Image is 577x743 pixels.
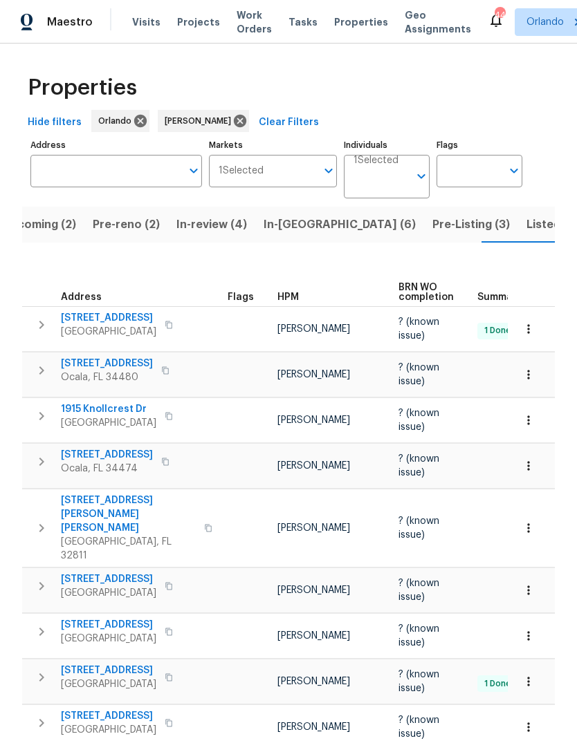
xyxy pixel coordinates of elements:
[61,325,156,339] span: [GEOGRAPHIC_DATA]
[61,535,196,563] span: [GEOGRAPHIC_DATA], FL 32811
[61,402,156,416] span: 1915 Knollcrest Dr
[277,585,350,595] span: [PERSON_NAME]
[228,292,254,302] span: Flags
[47,15,93,29] span: Maestro
[61,311,156,325] span: [STREET_ADDRESS]
[277,722,350,732] span: [PERSON_NAME]
[264,215,416,234] span: In-[GEOGRAPHIC_DATA] (6)
[479,325,517,337] span: 1 Done
[399,408,439,432] span: ? (known issue)
[91,110,149,132] div: Orlando
[319,161,338,180] button: Open
[477,292,522,302] span: Summary
[2,215,76,234] span: Upcoming (2)
[399,454,439,478] span: ? (known issue)
[399,363,439,386] span: ? (known issue)
[219,165,264,177] span: 1 Selected
[259,114,319,131] span: Clear Filters
[277,292,299,302] span: HPM
[61,677,156,691] span: [GEOGRAPHIC_DATA]
[277,631,350,641] span: [PERSON_NAME]
[526,15,564,29] span: Orlando
[22,110,87,135] button: Hide filters
[399,670,439,693] span: ? (known issue)
[277,324,350,334] span: [PERSON_NAME]
[61,493,196,535] span: [STREET_ADDRESS][PERSON_NAME][PERSON_NAME]
[93,215,160,234] span: Pre-reno (2)
[399,579,439,602] span: ? (known issue)
[399,283,454,302] span: BRN WO completion
[61,448,153,462] span: [STREET_ADDRESS]
[61,462,153,476] span: Ocala, FL 34474
[354,155,399,167] span: 1 Selected
[334,15,388,29] span: Properties
[253,110,324,135] button: Clear Filters
[61,357,153,370] span: [STREET_ADDRESS]
[61,586,156,600] span: [GEOGRAPHIC_DATA]
[209,141,338,149] label: Markets
[479,678,517,690] span: 1 Done
[30,141,202,149] label: Address
[495,8,504,22] div: 44
[405,8,471,36] span: Geo Assignments
[61,664,156,677] span: [STREET_ADDRESS]
[277,677,350,686] span: [PERSON_NAME]
[399,317,439,341] span: ? (known issue)
[437,141,522,149] label: Flags
[176,215,247,234] span: In-review (4)
[61,723,156,737] span: [GEOGRAPHIC_DATA]
[28,114,82,131] span: Hide filters
[277,415,350,425] span: [PERSON_NAME]
[132,15,161,29] span: Visits
[61,632,156,646] span: [GEOGRAPHIC_DATA]
[277,523,350,533] span: [PERSON_NAME]
[432,215,510,234] span: Pre-Listing (3)
[61,416,156,430] span: [GEOGRAPHIC_DATA]
[28,81,137,95] span: Properties
[184,161,203,180] button: Open
[277,461,350,471] span: [PERSON_NAME]
[277,370,350,379] span: [PERSON_NAME]
[288,17,318,27] span: Tasks
[98,114,137,128] span: Orlando
[61,370,153,384] span: Ocala, FL 34480
[61,292,102,302] span: Address
[158,110,249,132] div: [PERSON_NAME]
[399,624,439,648] span: ? (known issue)
[399,715,439,739] span: ? (known issue)
[61,572,156,586] span: [STREET_ADDRESS]
[165,114,237,128] span: [PERSON_NAME]
[504,161,524,180] button: Open
[61,709,156,723] span: [STREET_ADDRESS]
[61,618,156,632] span: [STREET_ADDRESS]
[177,15,220,29] span: Projects
[399,516,439,540] span: ? (known issue)
[237,8,272,36] span: Work Orders
[344,141,430,149] label: Individuals
[412,167,431,186] button: Open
